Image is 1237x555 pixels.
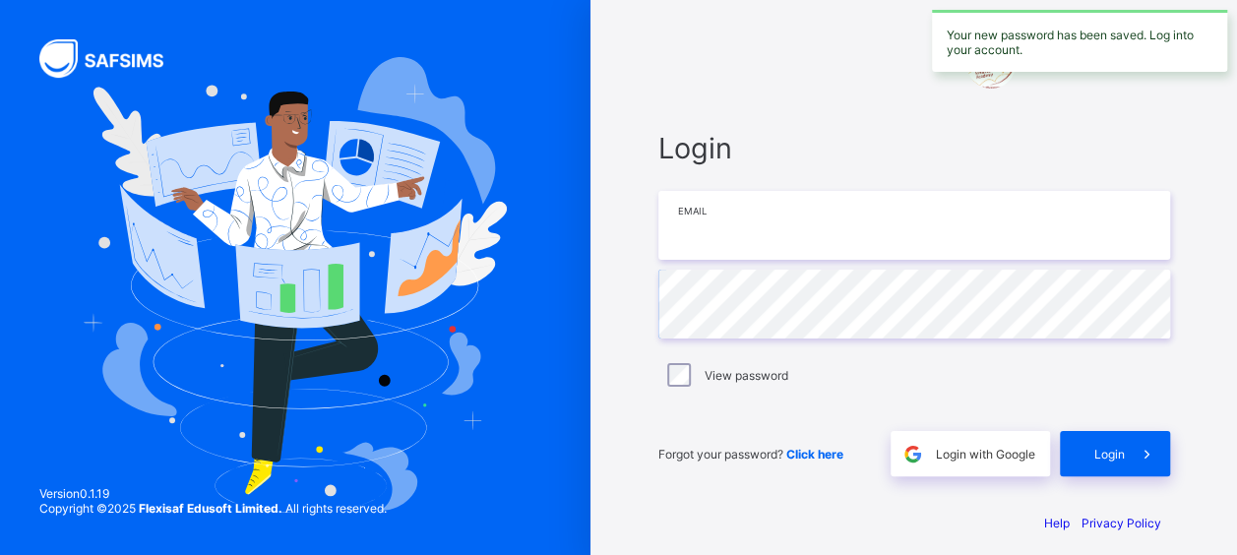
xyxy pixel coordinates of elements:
[658,447,843,462] span: Forgot your password?
[39,486,387,501] span: Version 0.1.19
[1044,516,1070,530] a: Help
[39,501,387,516] span: Copyright © 2025 All rights reserved.
[901,443,924,465] img: google.396cfc9801f0270233282035f929180a.svg
[936,447,1035,462] span: Login with Google
[39,39,187,78] img: SAFSIMS Logo
[786,447,843,462] a: Click here
[932,10,1227,72] div: Your new password has been saved. Log into your account.
[705,368,788,383] label: View password
[658,131,1170,165] span: Login
[84,57,508,513] img: Hero Image
[1094,447,1125,462] span: Login
[139,501,282,516] strong: Flexisaf Edusoft Limited.
[1082,516,1161,530] a: Privacy Policy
